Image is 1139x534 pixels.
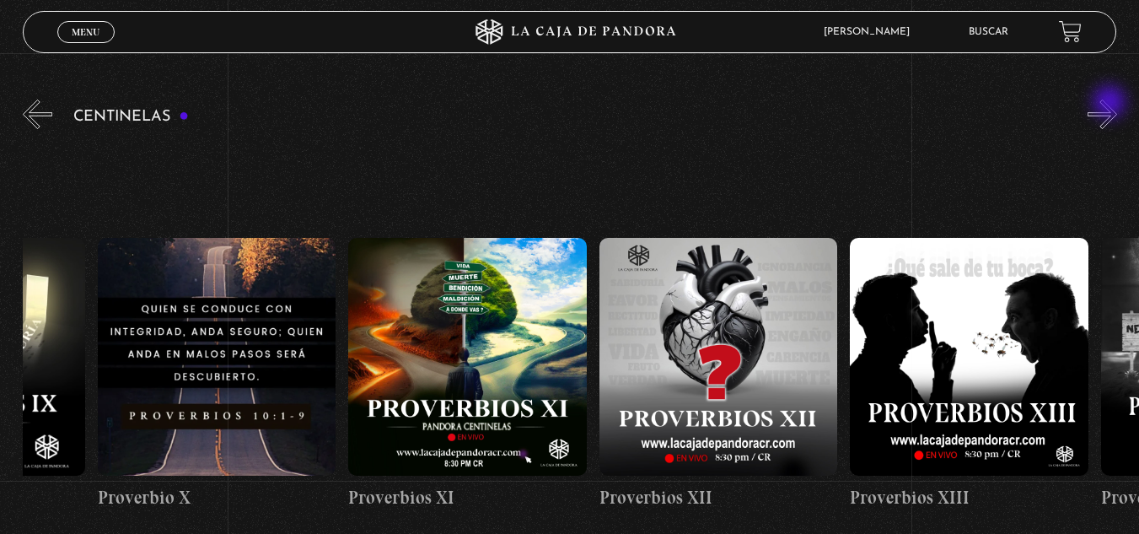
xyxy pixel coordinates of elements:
h4: Proverbios XIII [850,484,1088,511]
span: Menu [72,27,99,37]
h4: Proverbio X [98,484,336,511]
button: Next [1088,100,1117,129]
h4: Proverbios XII [599,484,838,511]
a: Buscar [969,27,1008,37]
h3: Centinelas [73,109,189,125]
span: [PERSON_NAME] [815,27,927,37]
a: View your shopping cart [1059,20,1082,43]
span: Cerrar [66,40,105,52]
button: Previous [23,100,52,129]
h4: Proverbios XI [348,484,587,511]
